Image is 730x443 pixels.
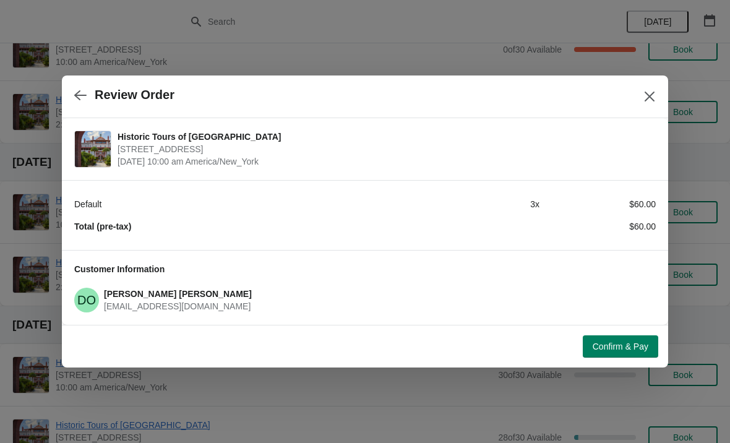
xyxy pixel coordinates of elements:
[74,288,99,312] span: Denice
[104,301,251,311] span: [EMAIL_ADDRESS][DOMAIN_NAME]
[118,143,650,155] span: [STREET_ADDRESS]
[593,342,648,351] span: Confirm & Pay
[74,198,423,210] div: Default
[539,220,656,233] div: $60.00
[423,198,539,210] div: 3 x
[118,155,650,168] span: [DATE] 10:00 am America/New_York
[74,222,131,231] strong: Total (pre-tax)
[77,293,96,307] text: DO
[75,131,111,167] img: Historic Tours of Flagler College | 74 King Street, St. Augustine, FL, USA | October 31 | 10:00 a...
[583,335,658,358] button: Confirm & Pay
[638,85,661,108] button: Close
[118,131,650,143] span: Historic Tours of [GEOGRAPHIC_DATA]
[539,198,656,210] div: $60.00
[104,289,252,299] span: [PERSON_NAME] [PERSON_NAME]
[95,88,174,102] h2: Review Order
[74,264,165,274] span: Customer Information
